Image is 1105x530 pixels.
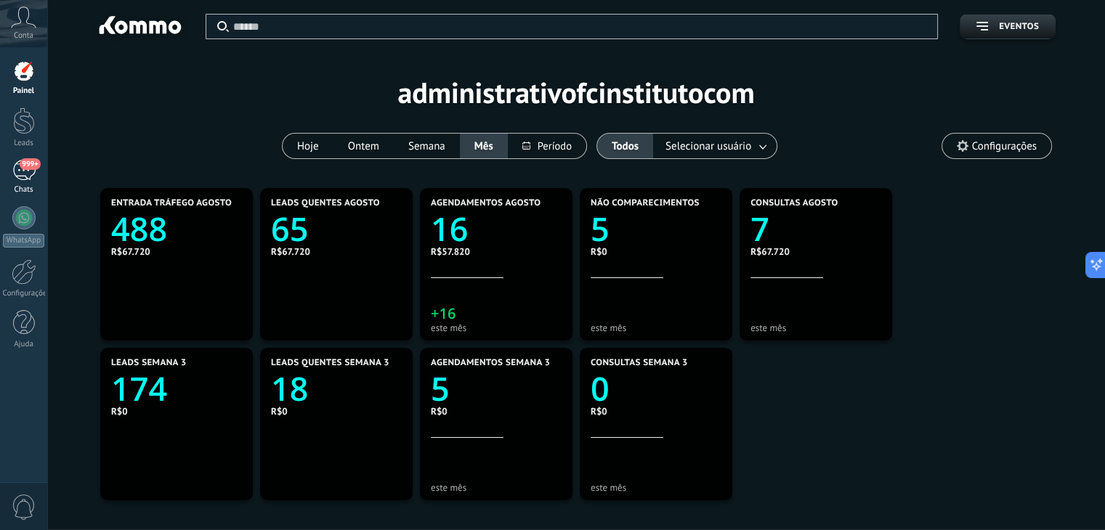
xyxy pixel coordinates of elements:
[460,134,508,158] button: Mês
[431,482,562,493] div: este mês
[431,207,468,251] text: 16
[431,245,562,258] div: R$57.820
[591,207,610,251] text: 5
[750,198,838,208] span: Consultas Agosto
[111,405,242,417] div: R$0
[431,367,450,411] text: 5
[750,207,769,251] text: 7
[431,207,562,251] a: 16
[3,340,45,349] div: Ajuda
[591,405,721,417] div: R$0
[111,367,167,411] text: 174
[431,367,562,411] a: 5
[591,358,687,368] span: Consultas Semana 3
[3,185,45,195] div: Chats
[508,134,586,158] button: Período
[111,198,232,208] span: Entrada Tráfego Agosto
[111,207,242,251] a: 488
[591,367,721,411] a: 0
[271,207,402,251] a: 65
[3,289,45,298] div: Configurações
[20,158,40,170] span: 999+
[960,14,1056,39] button: Eventos
[972,140,1037,152] span: Configurações
[283,134,333,158] button: Hoje
[591,482,721,493] div: este mês
[591,207,721,251] a: 5
[271,367,402,411] a: 18
[750,322,881,333] div: este mês
[271,245,402,258] div: R$67.720
[653,134,777,158] button: Selecionar usuário
[271,198,380,208] span: Leads Quentes Agosto
[394,134,460,158] button: Semana
[271,405,402,417] div: R$0
[111,367,242,411] a: 174
[431,322,562,333] div: este mês
[431,358,550,368] span: Agendamentos Semana 3
[999,22,1039,32] span: Eventos
[271,367,308,411] text: 18
[111,245,242,258] div: R$67.720
[111,207,167,251] text: 488
[3,234,44,248] div: WhatsApp
[591,245,721,258] div: R$0
[431,303,456,323] text: +16
[333,134,394,158] button: Ontem
[431,198,541,208] span: Agendamentos Agosto
[14,31,33,41] span: Conta
[591,322,721,333] div: este mês
[663,136,754,156] span: Selecionar usuário
[111,358,186,368] span: Leads Semana 3
[597,134,653,158] button: Todos
[431,405,562,417] div: R$0
[271,207,308,251] text: 65
[3,86,45,96] div: Painel
[271,358,389,368] span: Leads Quentes Semana 3
[3,139,45,148] div: Leads
[591,198,700,208] span: Não Comparecimentos
[591,367,610,411] text: 0
[750,207,881,251] a: 7
[750,245,881,258] div: R$67.720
